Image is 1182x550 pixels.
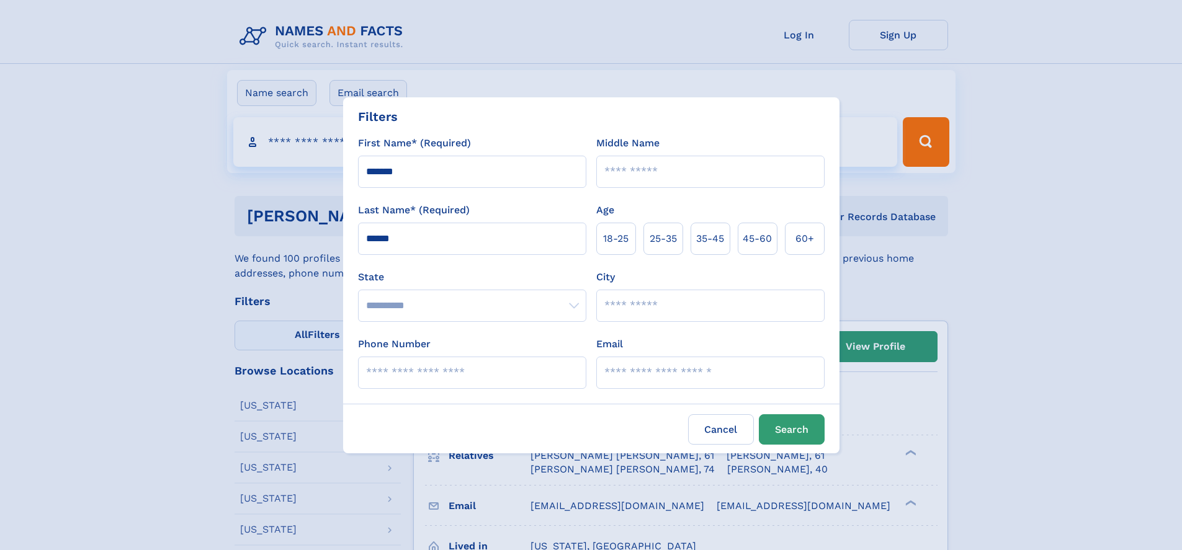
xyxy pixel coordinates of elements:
span: 45‑60 [743,231,772,246]
label: City [596,270,615,285]
label: First Name* (Required) [358,136,471,151]
label: Age [596,203,614,218]
span: 18‑25 [603,231,629,246]
label: Email [596,337,623,352]
span: 25‑35 [650,231,677,246]
label: Last Name* (Required) [358,203,470,218]
label: Cancel [688,414,754,445]
label: Phone Number [358,337,431,352]
label: Middle Name [596,136,660,151]
button: Search [759,414,825,445]
div: Filters [358,107,398,126]
label: State [358,270,586,285]
span: 60+ [795,231,814,246]
span: 35‑45 [696,231,724,246]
